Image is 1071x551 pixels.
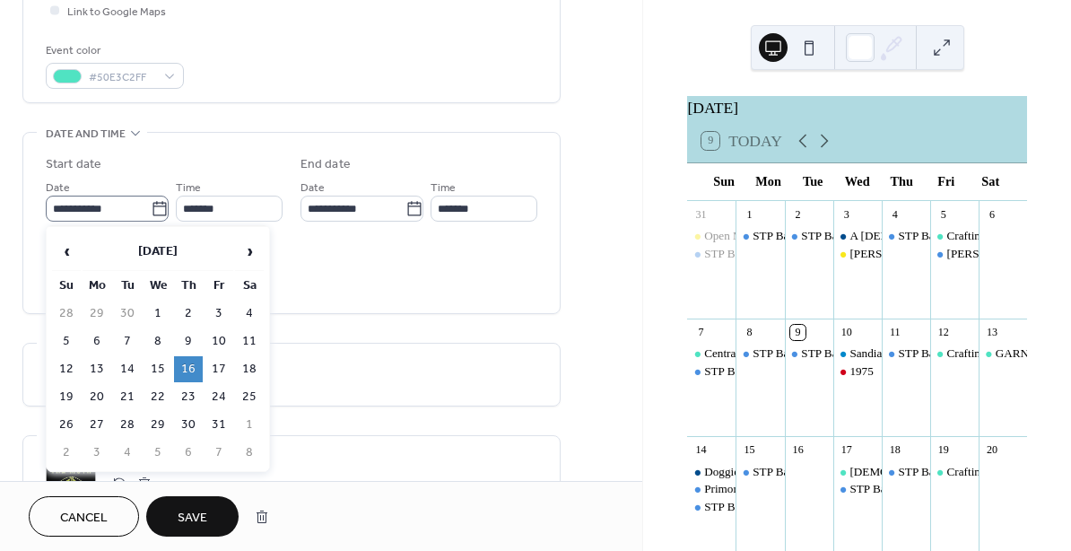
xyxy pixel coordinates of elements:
div: STP Baby with the bath water rehearsals [704,499,896,515]
span: Cancel [60,509,108,528]
div: Wed [835,163,880,200]
td: 30 [113,301,142,327]
div: STP Baby with the bath water rehearsals [736,228,784,244]
div: 1 [742,206,757,222]
td: 2 [174,301,203,327]
td: 20 [83,384,111,410]
td: 11 [235,328,264,354]
div: STP Baby with the bath water rehearsals [687,246,736,262]
td: 1 [144,301,172,327]
td: 13 [83,356,111,382]
td: 18 [235,356,264,382]
td: 28 [113,412,142,438]
div: Crafting Circle [930,345,979,362]
div: Crafting Circle [947,228,1018,244]
div: Crafting Circle [947,345,1018,362]
div: STP Baby with the bath water rehearsals [785,345,833,362]
td: 9 [174,328,203,354]
span: Date and time [46,125,126,144]
th: Th [174,273,203,299]
div: 3 [839,206,854,222]
div: 31 [693,206,709,222]
span: Date [300,179,325,197]
span: › [236,233,263,269]
div: 17 [839,442,854,458]
span: #50E3C2FF [89,68,155,87]
a: Cancel [29,496,139,537]
th: Mo [83,273,111,299]
div: STP Baby with the bath water rehearsals [882,464,930,480]
div: 6 [984,206,999,222]
th: Fr [205,273,233,299]
span: ‹ [53,233,80,269]
div: Sandia Hearing Aid Center [833,345,882,362]
td: 22 [144,384,172,410]
span: Time [176,179,201,197]
div: STP Baby with the bath water rehearsals [882,228,930,244]
td: 7 [205,440,233,466]
th: Su [52,273,81,299]
div: [DATE] [687,96,1027,119]
div: STP Baby with the bath water rehearsals [736,345,784,362]
div: Central [US_STATE] Humanist [704,345,854,362]
span: Link to Google Maps [67,3,166,22]
div: 20 [984,442,999,458]
button: Save [146,496,239,537]
div: Sandia Hearing Aid Center [849,345,977,362]
div: GARNA presents Colorado Environmental Film Fest [979,345,1027,362]
div: 10 [839,325,854,340]
div: 8 [742,325,757,340]
div: STP Baby with the bath water rehearsals [753,228,945,244]
div: STP Baby with the bath water rehearsals [704,363,896,380]
div: STP Baby with the bath water rehearsals [833,481,882,497]
div: Open Mic [687,228,736,244]
div: 9 [790,325,805,340]
div: Crafting Circle [930,464,979,480]
td: 12 [52,356,81,382]
th: Tu [113,273,142,299]
td: 3 [83,440,111,466]
td: 14 [113,356,142,382]
div: 13 [984,325,999,340]
td: 27 [83,412,111,438]
div: 16 [790,442,805,458]
td: 17 [205,356,233,382]
td: 7 [113,328,142,354]
td: 16 [174,356,203,382]
div: Sat [968,163,1013,200]
td: 24 [205,384,233,410]
div: 4 [887,206,902,222]
div: 18 [887,442,902,458]
div: A Church Board Meeting [833,228,882,244]
td: 31 [205,412,233,438]
td: 3 [205,301,233,327]
span: Time [431,179,456,197]
div: STP Baby with the bath water rehearsals [801,228,993,244]
div: 1975 [833,363,882,380]
div: A [DEMOGRAPHIC_DATA] Board Meeting [849,228,1066,244]
div: Salida Moth Mixed ages auditions [930,246,979,262]
span: Date [46,179,70,197]
div: 11 [887,325,902,340]
th: Sa [235,273,264,299]
div: Primordial Sound Meditation with Priti Chanda Klco [687,481,736,497]
div: Sun [701,163,746,200]
div: Shamanic Healing Circle with Sarah Sol [833,464,882,480]
div: STP Baby with the bath water rehearsals [704,246,896,262]
div: Doggie Market [687,464,736,480]
div: Event color [46,41,180,60]
div: 12 [936,325,951,340]
td: 5 [144,440,172,466]
td: 25 [235,384,264,410]
td: 26 [52,412,81,438]
div: 1975 [849,363,873,380]
div: STP Baby with the bath water rehearsals [687,499,736,515]
div: 15 [742,442,757,458]
td: 8 [144,328,172,354]
div: Matt Flinner Trio opening guest Briony Hunn [833,246,882,262]
div: End date [300,155,351,174]
div: Start date [46,155,101,174]
td: 6 [174,440,203,466]
div: Crafting Circle [930,228,979,244]
td: 5 [52,328,81,354]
